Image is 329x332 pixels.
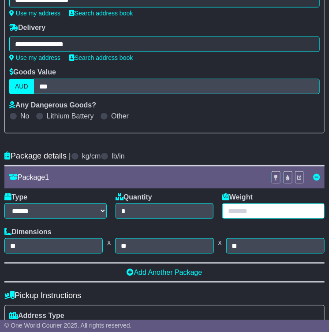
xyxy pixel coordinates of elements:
[313,173,320,181] a: Remove this item
[9,101,96,109] label: Any Dangerous Goods?
[20,112,29,120] label: No
[9,79,34,94] label: AUD
[4,173,267,181] div: Package
[222,193,253,201] label: Weight
[127,269,202,276] a: Add Another Package
[214,238,226,247] span: x
[45,173,49,181] span: 1
[4,228,52,236] label: Dimensions
[9,68,56,76] label: Goods Value
[47,112,94,120] label: Lithium Battery
[9,10,60,17] a: Use my address
[4,291,325,301] h4: Pickup Instructions
[4,322,132,329] span: © One World Courier 2025. All rights reserved.
[9,312,64,320] label: Address Type
[82,152,101,160] label: kg/cm
[116,193,152,201] label: Quantity
[9,23,45,32] label: Delivery
[111,112,129,120] label: Other
[9,54,60,61] a: Use my address
[103,238,115,247] span: x
[112,152,124,160] label: lb/in
[4,193,27,201] label: Type
[4,151,71,161] h4: Package details |
[69,54,133,61] a: Search address book
[69,10,133,17] a: Search address book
